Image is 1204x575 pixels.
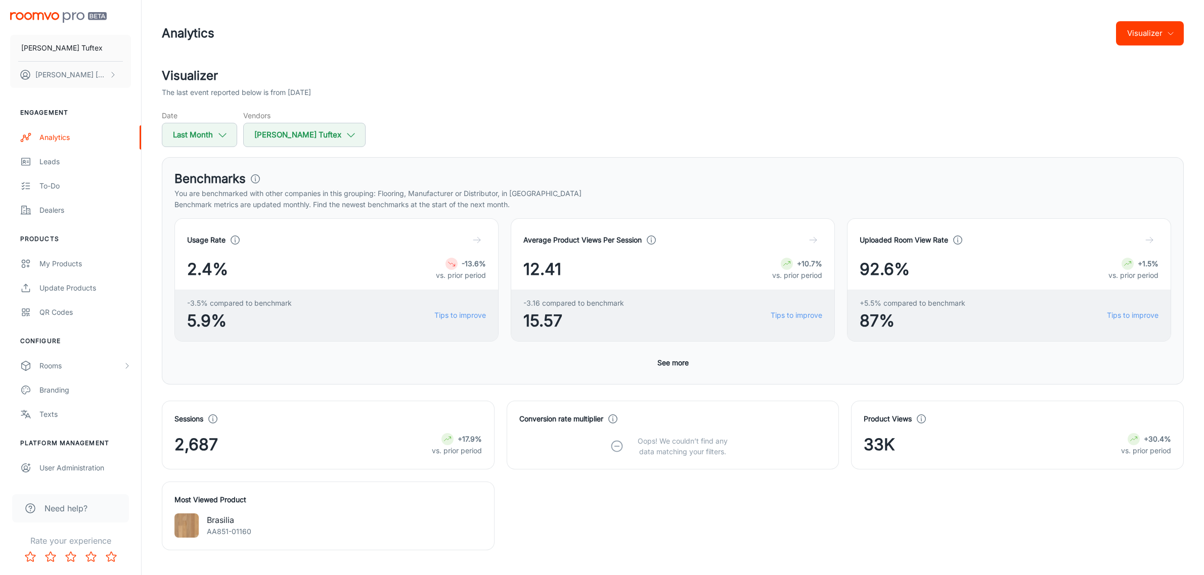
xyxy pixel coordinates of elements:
[523,234,642,246] h4: Average Product Views Per Session
[174,433,218,457] span: 2,687
[187,257,228,281] span: 2.4%
[162,67,1184,85] h2: Visualizer
[10,62,131,88] button: [PERSON_NAME] [PERSON_NAME]
[10,12,107,23] img: Roomvo PRO Beta
[174,494,482,505] h4: Most Viewed Product
[39,409,131,420] div: Texts
[39,156,131,167] div: Leads
[434,310,486,321] a: Tips to improve
[81,547,101,567] button: Rate 4 star
[519,413,603,424] h4: Conversion rate multiplier
[174,413,203,424] h4: Sessions
[174,199,1171,210] p: Benchmark metrics are updated monthly. Find the newest benchmarks at the start of the next month.
[1138,259,1158,268] strong: +1.5%
[462,259,486,268] strong: -13.6%
[174,513,199,538] img: Brasilia
[21,42,103,54] p: [PERSON_NAME] Tuftex
[864,433,895,457] span: 33K
[860,257,910,281] span: 92.6%
[432,445,482,456] p: vs. prior period
[174,188,1171,199] p: You are benchmarked with other companies in this grouping: Flooring, Manufacturer or Distributor,...
[523,298,624,309] span: -3.16 compared to benchmark
[187,234,226,246] h4: Usage Rate
[436,270,486,281] p: vs. prior period
[860,298,965,309] span: +5.5% compared to benchmark
[243,110,366,121] h5: Vendors
[39,258,131,269] div: My Products
[630,436,735,457] p: Oops! We couldn’t find any data matching your filters.
[207,526,251,537] p: AA851-01160
[174,170,246,188] h3: Benchmarks
[61,547,81,567] button: Rate 3 star
[39,282,131,294] div: Update Products
[243,123,366,147] button: [PERSON_NAME] Tuftex
[523,257,561,281] span: 12.41
[162,123,237,147] button: Last Month
[860,309,965,333] span: 87%
[39,307,131,318] div: QR Codes
[162,24,214,42] h1: Analytics
[20,547,40,567] button: Rate 1 star
[39,180,131,191] div: To-do
[40,547,61,567] button: Rate 2 star
[772,270,822,281] p: vs. prior period
[864,413,912,424] h4: Product Views
[1144,435,1171,443] strong: +30.4%
[162,110,237,121] h5: Date
[458,435,482,443] strong: +17.9%
[207,514,251,526] p: Brasilia
[860,234,948,246] h4: Uploaded Room View Rate
[39,205,131,216] div: Dealers
[523,309,624,333] span: 15.57
[187,298,292,309] span: -3.5% compared to benchmark
[797,259,822,268] strong: +10.7%
[39,132,131,143] div: Analytics
[39,360,123,371] div: Rooms
[1107,310,1158,321] a: Tips to improve
[10,35,131,61] button: [PERSON_NAME] Tuftex
[8,535,133,547] p: Rate your experience
[162,87,311,98] p: The last event reported below is from [DATE]
[35,69,107,80] p: [PERSON_NAME] [PERSON_NAME]
[44,502,87,514] span: Need help?
[1116,21,1184,45] button: Visualizer
[1108,270,1158,281] p: vs. prior period
[39,385,131,396] div: Branding
[187,309,292,333] span: 5.9%
[653,354,693,372] button: See more
[101,547,121,567] button: Rate 5 star
[1121,445,1171,456] p: vs. prior period
[39,462,131,473] div: User Administration
[771,310,822,321] a: Tips to improve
